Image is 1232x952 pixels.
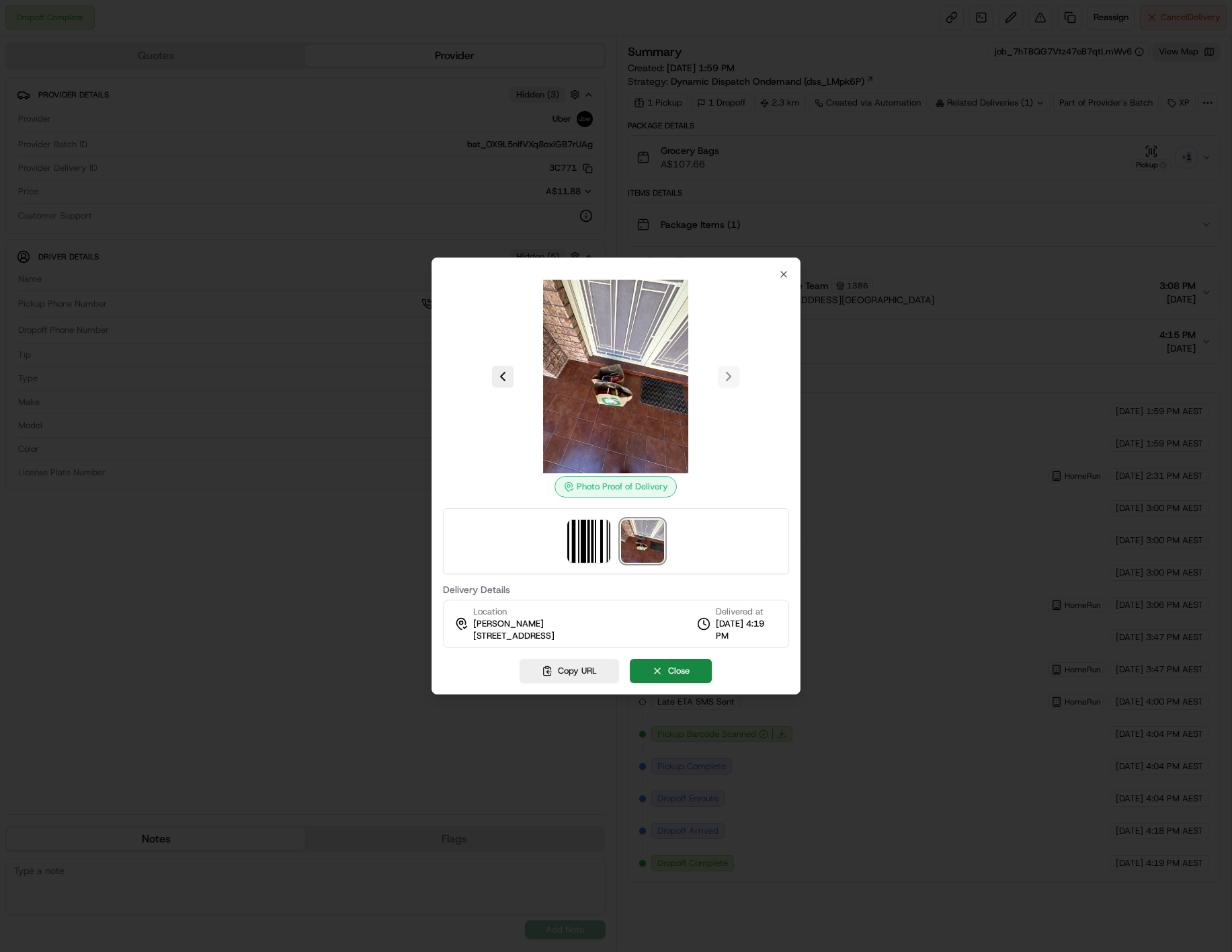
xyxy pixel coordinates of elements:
img: photo_proof_of_delivery image [621,520,664,563]
span: Location [473,606,507,618]
img: photo_proof_of_delivery image [519,280,712,473]
button: Copy URL [520,659,619,683]
label: Delivery Details [443,585,790,594]
span: [DATE] 4:19 PM [716,618,778,642]
div: Photo Proof of Delivery [555,476,677,498]
span: [STREET_ADDRESS] [473,630,555,642]
button: Close [630,659,712,683]
img: barcode_scan_on_pickup image [567,520,610,563]
span: Delivered at [716,606,778,618]
span: [PERSON_NAME] [473,618,544,630]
